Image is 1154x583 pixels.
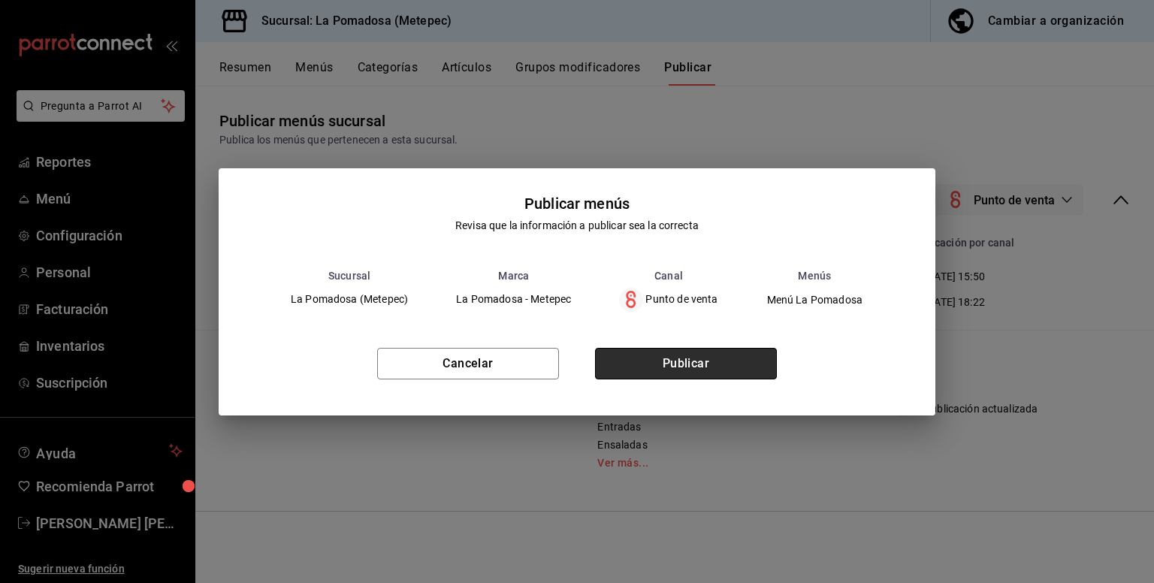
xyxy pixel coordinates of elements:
[377,348,559,379] button: Cancelar
[595,270,742,282] th: Canal
[619,288,717,312] div: Punto de venta
[267,270,432,282] th: Sucursal
[524,192,630,215] div: Publicar menús
[742,270,887,282] th: Menús
[767,295,862,305] span: Menú La Pomadosa
[432,270,595,282] th: Marca
[432,282,595,318] td: La Pomadosa - Metepec
[595,348,777,379] button: Publicar
[455,218,699,234] div: Revisa que la información a publicar sea la correcta
[267,282,432,318] td: La Pomadosa (Metepec)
